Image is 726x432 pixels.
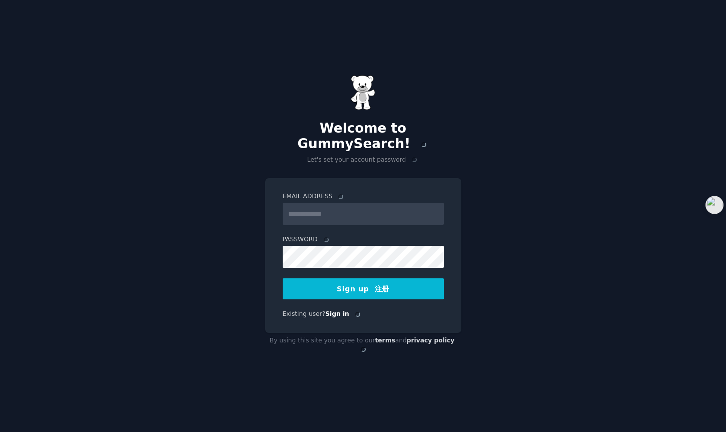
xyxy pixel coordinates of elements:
a: Sign in [325,310,349,317]
a: terms [375,337,395,344]
span: Existing user? [283,310,326,317]
img: Gummy Bear [351,75,376,110]
font: 注册 [375,285,389,293]
a: privacy policy [407,337,455,344]
label: Password [283,235,444,244]
p: Let's set your account password [265,156,461,165]
button: Sign up 注册 [283,278,444,299]
label: Email Address [283,192,444,201]
div: By using this site you agree to our and [265,333,461,357]
h2: Welcome to GummySearch! [265,121,461,152]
